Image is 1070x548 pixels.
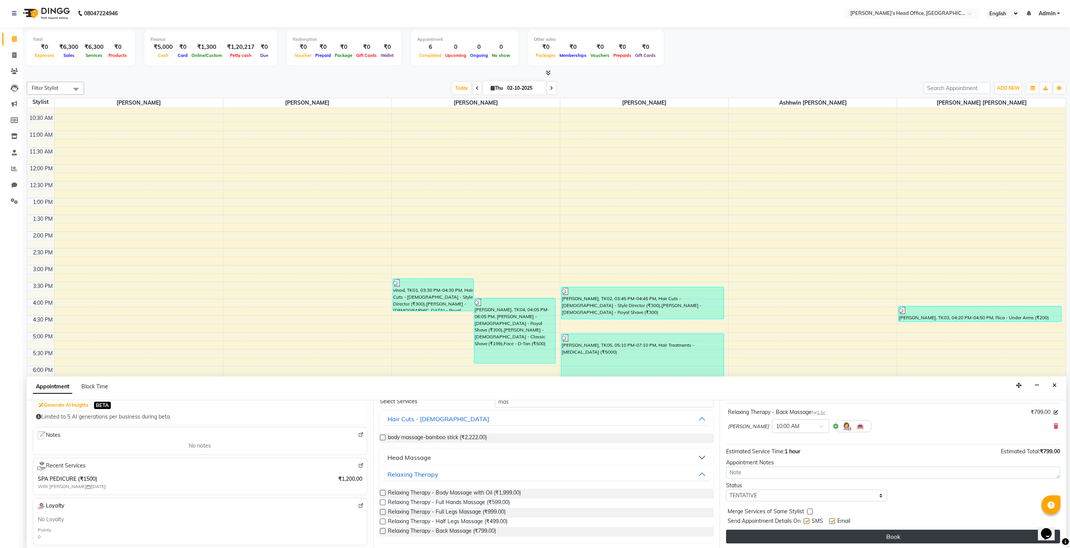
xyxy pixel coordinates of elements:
[28,165,54,173] div: 12:00 PM
[383,412,711,426] button: Hair Cuts - [DEMOGRAPHIC_DATA]
[561,334,724,399] div: [PERSON_NAME], TK05, 05:10 PM-07:10 PM, Hair Treatments - [MEDICAL_DATA] (₹5000)
[468,53,490,58] span: Ongoing
[785,448,800,455] span: 1 hour
[31,299,54,307] div: 4:00 PM
[558,53,588,58] span: Memberships
[37,400,90,411] button: Generate AI Insights
[293,36,396,43] div: Redemption
[417,43,443,52] div: 6
[107,53,129,58] span: Products
[62,53,76,58] span: Sales
[611,43,633,52] div: ₹0
[81,383,108,390] span: Block Time
[505,82,543,94] input: 2025-10-02
[31,349,54,357] div: 5:30 PM
[33,43,56,52] div: ₹0
[31,198,54,206] div: 1:00 PM
[333,43,354,52] div: ₹0
[190,43,224,52] div: ₹1,300
[728,408,825,416] div: Relaxing Therapy - Back Massage
[452,82,471,94] span: Today
[1039,10,1055,18] span: Admin
[611,53,633,58] span: Prepaids
[726,530,1060,543] button: Book
[38,533,41,540] div: 0
[36,413,364,421] div: Limited to 5 AI generations per business during beta.
[388,508,506,517] span: Relaxing Therapy - Full Legs Massage (₹999.00)
[28,131,54,139] div: 11:00 AM
[392,98,560,108] span: [PERSON_NAME]
[81,43,107,52] div: ₹6,300
[633,43,658,52] div: ₹0
[812,410,825,415] small: for
[354,53,379,58] span: Gift Cards
[27,98,54,106] div: Stylist
[31,249,54,257] div: 2:30 PM
[338,475,362,483] span: ₹1,200.00
[898,306,1061,322] div: [PERSON_NAME], TK03, 04:20 PM-04:50 PM, Rica - Under Arms (₹200)
[33,380,72,394] span: Appointment
[534,36,658,43] div: Other sales
[383,467,711,481] button: Relaxing Therapy
[258,43,271,52] div: ₹0
[387,453,431,462] div: Head Massage
[151,43,176,52] div: ₹5,000
[293,53,313,58] span: Voucher
[228,53,253,58] span: Petty cash
[387,414,489,424] div: Hair Cuts - [DEMOGRAPHIC_DATA]
[728,517,801,527] span: Send Appointment Details On
[176,53,190,58] span: Card
[32,85,58,91] span: Filter Stylist
[56,43,81,52] div: ₹6,300
[1031,408,1051,416] span: ₹799.00
[474,298,555,363] div: [PERSON_NAME], TK04, 04:05 PM-06:05 PM, [PERSON_NAME] - [DEMOGRAPHIC_DATA] - Royal Shave (₹300),[...
[38,516,64,524] span: No Loyalty
[38,527,51,533] div: Points
[561,287,724,319] div: [PERSON_NAME], TK02, 03:45 PM-04:45 PM, Hair Cuts - [DEMOGRAPHIC_DATA] - Style Director (₹300),[P...
[728,423,769,430] span: [PERSON_NAME]
[897,98,1066,108] span: [PERSON_NAME] [PERSON_NAME]
[31,232,54,240] div: 2:00 PM
[837,517,850,527] span: Email
[224,43,258,52] div: ₹1,20,217
[388,489,521,498] span: Relaxing Therapy - Body Massage with Oil (₹1,999.00)
[812,517,823,527] span: SMS
[84,53,104,58] span: Services
[995,83,1021,94] button: ADD NEW
[558,43,588,52] div: ₹0
[36,430,60,440] span: Notes
[534,53,558,58] span: Packages
[354,43,379,52] div: ₹0
[55,98,223,108] span: [PERSON_NAME]
[313,43,333,52] div: ₹0
[728,508,804,517] span: Merge Services of Same Stylist
[560,98,728,108] span: [PERSON_NAME]
[588,53,611,58] span: Vouchers
[924,82,991,94] input: Search Appointment
[588,43,611,52] div: ₹0
[28,114,54,122] div: 10:30 AM
[190,53,224,58] span: Online/Custom
[176,43,190,52] div: ₹0
[997,85,1020,91] span: ADD NEW
[383,451,711,464] button: Head Massage
[534,43,558,52] div: ₹0
[379,53,396,58] span: Wallet
[156,53,170,58] span: Cash
[856,422,865,431] img: Interior.png
[490,43,512,52] div: 0
[84,3,118,24] b: 08047224946
[374,398,489,406] div: Select Services
[489,85,505,91] span: Thu
[31,316,54,324] div: 4:30 PM
[33,36,129,43] div: Total
[36,461,86,470] span: Recent Services
[443,43,468,52] div: 0
[94,402,111,409] span: BETA
[31,215,54,223] div: 1:30 PM
[1049,380,1060,391] button: Close
[33,53,56,58] span: Expenses
[333,53,354,58] span: Package
[379,43,396,52] div: ₹0
[726,448,785,455] span: Estimated Service Time:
